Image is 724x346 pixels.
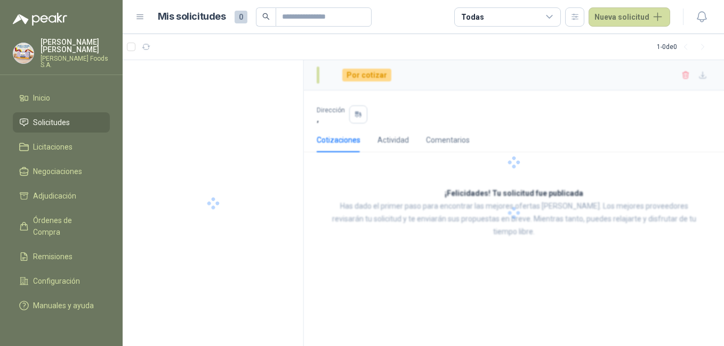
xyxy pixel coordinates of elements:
[33,92,50,104] span: Inicio
[41,38,110,53] p: [PERSON_NAME] [PERSON_NAME]
[33,117,70,128] span: Solicitudes
[657,38,711,55] div: 1 - 0 de 0
[13,271,110,291] a: Configuración
[13,210,110,242] a: Órdenes de Compra
[158,9,226,24] h1: Mis solicitudes
[33,275,80,287] span: Configuración
[13,13,67,26] img: Logo peakr
[235,11,247,23] span: 0
[33,190,76,202] span: Adjudicación
[33,141,73,153] span: Licitaciones
[13,186,110,206] a: Adjudicación
[33,215,100,238] span: Órdenes de Compra
[589,7,670,27] button: Nueva solicitud
[33,251,73,262] span: Remisiones
[13,246,110,267] a: Remisiones
[13,43,34,63] img: Company Logo
[13,137,110,157] a: Licitaciones
[33,166,82,177] span: Negociaciones
[461,11,484,23] div: Todas
[13,88,110,108] a: Inicio
[13,295,110,316] a: Manuales y ayuda
[41,55,110,68] p: [PERSON_NAME] Foods S.A.
[262,13,270,20] span: search
[13,112,110,133] a: Solicitudes
[13,161,110,182] a: Negociaciones
[33,300,94,311] span: Manuales y ayuda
